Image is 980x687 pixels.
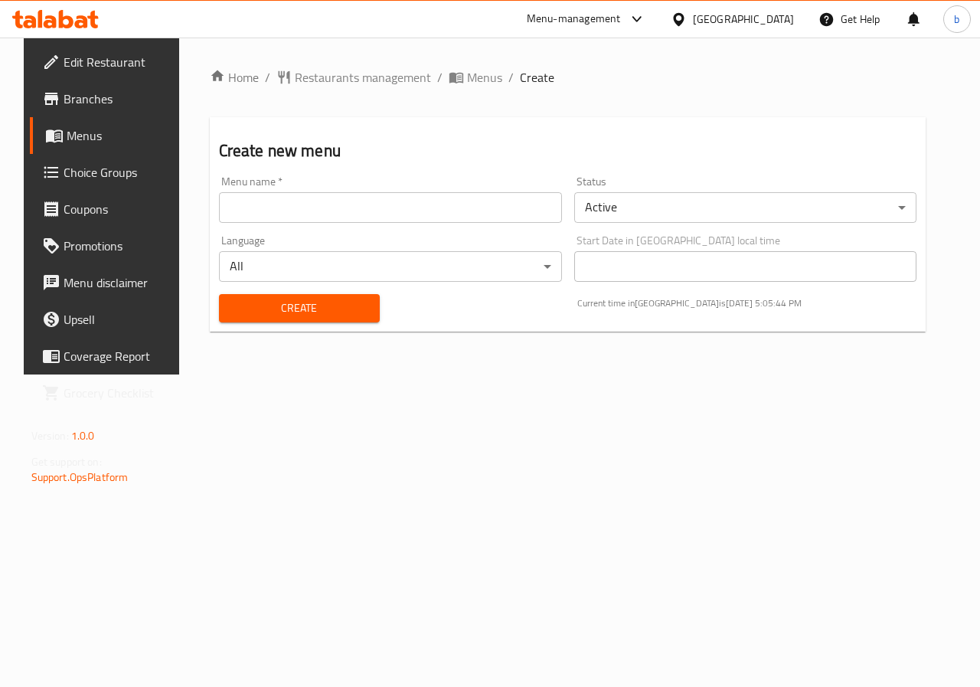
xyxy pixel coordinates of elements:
span: Version: [31,426,69,446]
a: Branches [30,80,188,117]
a: Restaurants management [276,68,431,87]
a: Coverage Report [30,338,188,375]
span: Edit Restaurant [64,53,175,71]
span: Menu disclaimer [64,273,175,292]
nav: breadcrumb [210,68,926,87]
span: Menus [467,68,502,87]
span: Branches [64,90,175,108]
li: / [508,68,514,87]
a: Choice Groups [30,154,188,191]
li: / [437,68,443,87]
a: Edit Restaurant [30,44,188,80]
a: Menu disclaimer [30,264,188,301]
span: Upsell [64,310,175,329]
span: 1.0.0 [71,426,95,446]
li: / [265,68,270,87]
a: Home [210,68,259,87]
h2: Create new menu [219,139,917,162]
span: Choice Groups [64,163,175,182]
span: Create [520,68,554,87]
input: Please enter Menu name [219,192,562,223]
a: Coupons [30,191,188,227]
div: All [219,251,562,282]
span: Restaurants management [295,68,431,87]
p: Current time in [GEOGRAPHIC_DATA] is [DATE] 5:05:44 PM [577,296,917,310]
span: Menus [67,126,175,145]
a: Support.OpsPlatform [31,467,129,487]
span: Grocery Checklist [64,384,175,402]
a: Promotions [30,227,188,264]
span: Coupons [64,200,175,218]
a: Menus [449,68,502,87]
a: Menus [30,117,188,154]
span: Create [231,299,367,318]
div: Active [574,192,917,223]
div: [GEOGRAPHIC_DATA] [693,11,794,28]
a: Grocery Checklist [30,375,188,411]
button: Create [219,294,380,322]
a: Upsell [30,301,188,338]
div: Menu-management [527,10,621,28]
span: Promotions [64,237,175,255]
span: b [954,11,959,28]
span: Get support on: [31,452,102,472]
span: Coverage Report [64,347,175,365]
